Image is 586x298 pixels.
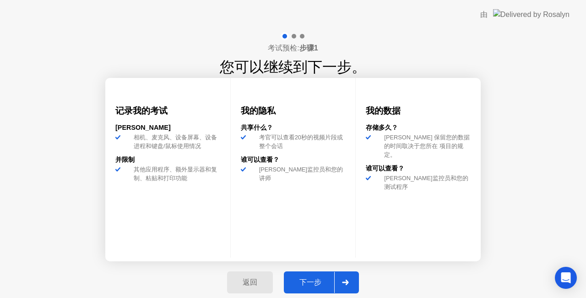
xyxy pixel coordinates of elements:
[493,9,570,20] img: Delivered by Rosalyn
[480,9,488,20] div: 由
[380,133,471,160] div: [PERSON_NAME] 保留您的数据的时间取决于您所在 项目的规定。
[241,105,346,117] h3: 我的隐私
[230,278,270,287] div: 返回
[130,165,220,182] div: 其他应用程序、额外显示器和复制、粘贴和打印功能
[115,155,220,165] div: 并限制
[366,164,471,174] div: 谁可以查看？
[287,278,334,287] div: 下一步
[366,123,471,133] div: 存储多久？
[268,43,318,54] h4: 考试预检:
[115,123,220,133] div: [PERSON_NAME]
[115,105,220,117] h3: 记录我的考试
[555,267,577,289] div: Open Intercom Messenger
[299,44,318,52] b: 步骤1
[284,271,359,293] button: 下一步
[241,155,346,165] div: 谁可以查看？
[380,174,471,191] div: [PERSON_NAME]监控员和您的 测试程序
[241,123,346,133] div: 共享什么？
[220,56,366,78] h1: 您可以继续到下一步。
[130,133,220,150] div: 相机、麦克风、设备屏幕、设备进程和键盘/鼠标使用情况
[366,105,471,117] h3: 我的数据
[255,133,346,150] div: 考官可以查看20秒的视频片段或整个会话
[255,165,346,182] div: [PERSON_NAME]监控员和您的 讲师
[227,271,273,293] button: 返回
